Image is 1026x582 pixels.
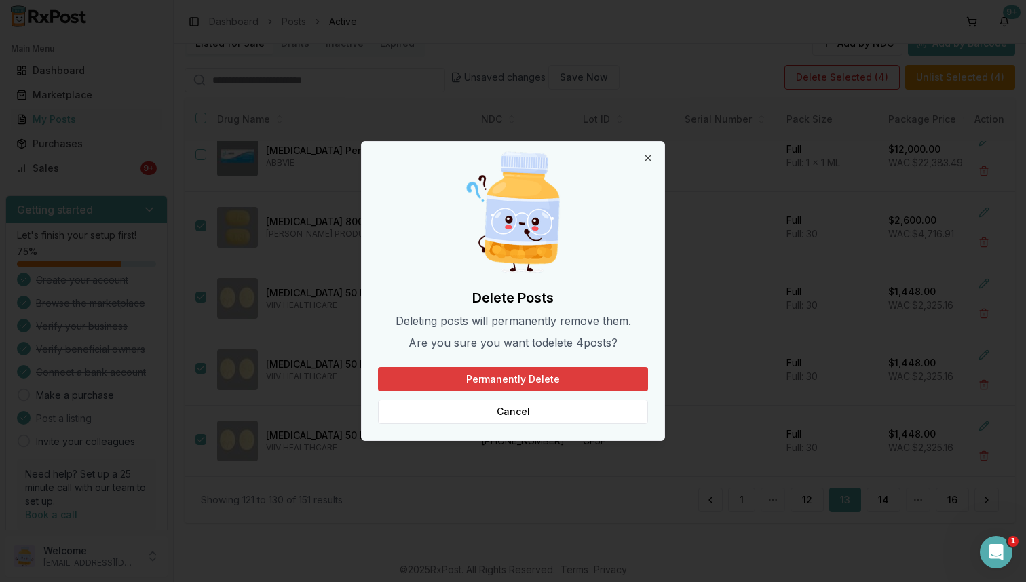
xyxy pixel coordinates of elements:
[378,334,648,351] p: Are you sure you want to delete 4 post s ?
[448,147,578,277] img: Curious Pill Bottle
[980,536,1012,568] iframe: Intercom live chat
[378,400,648,424] button: Cancel
[378,313,648,329] p: Deleting posts will permanently remove them.
[1008,536,1019,547] span: 1
[378,367,648,391] button: Permanently Delete
[378,288,648,307] h2: Delete Posts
